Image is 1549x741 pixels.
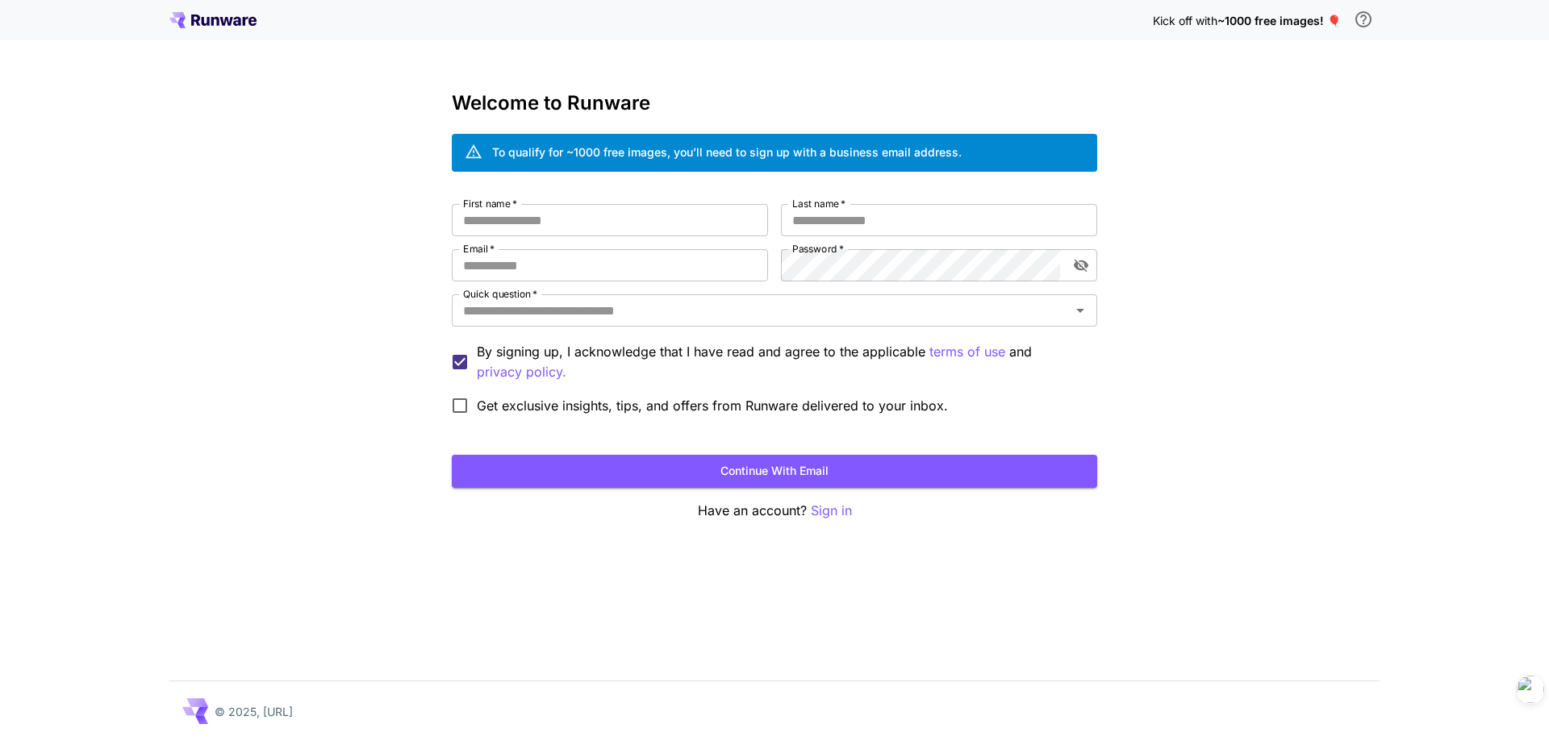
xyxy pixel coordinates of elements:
[929,342,1005,362] p: terms of use
[452,92,1097,114] h3: Welcome to Runware
[792,242,844,256] label: Password
[792,197,845,210] label: Last name
[452,501,1097,521] p: Have an account?
[811,501,852,521] button: Sign in
[477,396,948,415] span: Get exclusive insights, tips, and offers from Runware delivered to your inbox.
[477,362,566,382] p: privacy policy.
[463,242,495,256] label: Email
[1153,14,1217,27] span: Kick off with
[1217,14,1341,27] span: ~1000 free images! 🎈
[492,144,962,160] div: To qualify for ~1000 free images, you’ll need to sign up with a business email address.
[463,287,537,301] label: Quick question
[1069,299,1092,322] button: Open
[215,703,293,720] p: © 2025, [URL]
[477,362,566,382] button: By signing up, I acknowledge that I have read and agree to the applicable terms of use and
[1347,3,1380,35] button: In order to qualify for free credit, you need to sign up with a business email address and click ...
[929,342,1005,362] button: By signing up, I acknowledge that I have read and agree to the applicable and privacy policy.
[463,197,517,210] label: First name
[452,455,1097,488] button: Continue with email
[477,342,1084,382] p: By signing up, I acknowledge that I have read and agree to the applicable and
[1067,251,1096,280] button: toggle password visibility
